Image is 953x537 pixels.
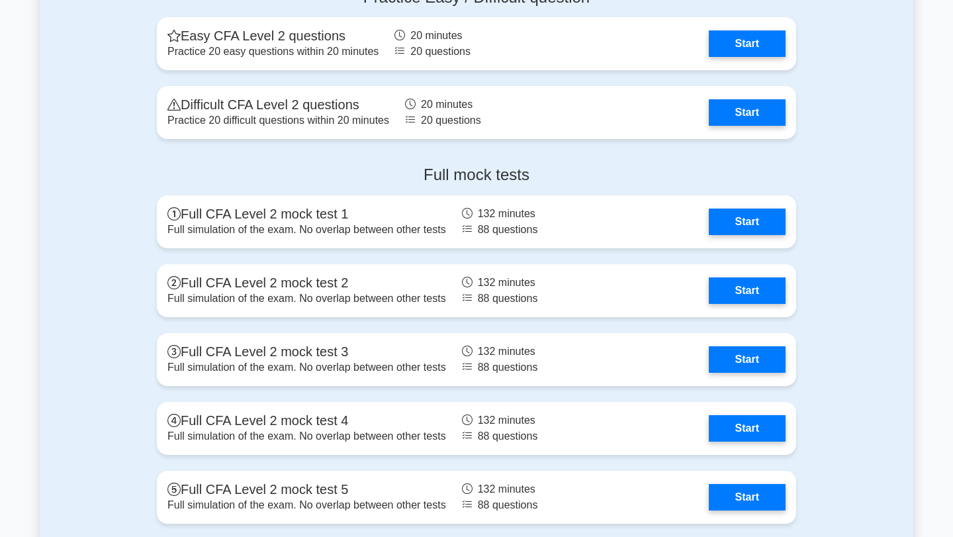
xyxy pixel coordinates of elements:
[157,166,796,185] h4: Full mock tests
[709,209,786,235] a: Start
[709,346,786,373] a: Start
[709,277,786,304] a: Start
[709,415,786,442] a: Start
[709,99,786,126] a: Start
[709,484,786,511] a: Start
[709,30,786,57] a: Start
